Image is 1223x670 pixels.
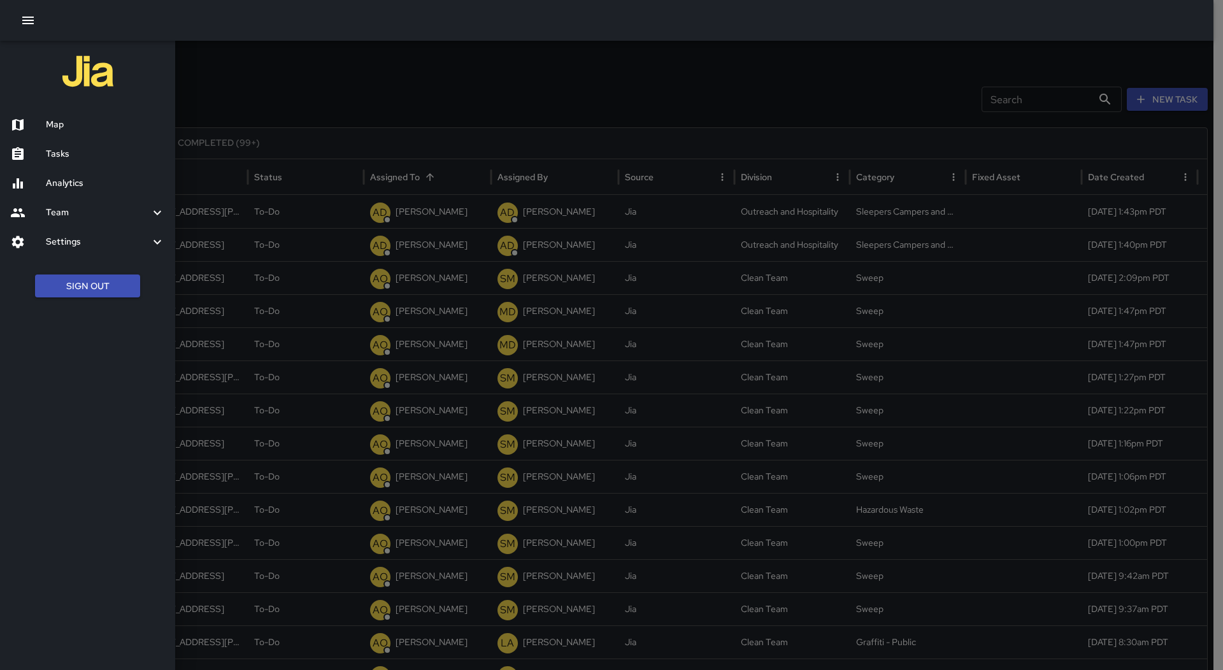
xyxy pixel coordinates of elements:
img: jia-logo [62,46,113,97]
h6: Tasks [46,147,165,161]
h6: Analytics [46,176,165,190]
h6: Team [46,206,150,220]
h6: Map [46,118,165,132]
h6: Settings [46,235,150,249]
button: Sign Out [35,274,140,298]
